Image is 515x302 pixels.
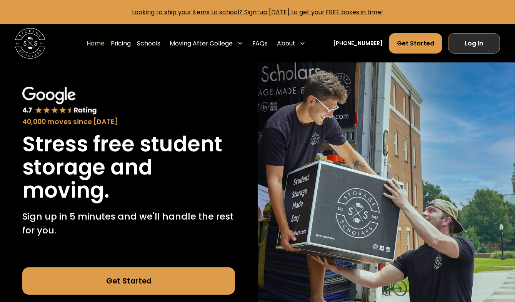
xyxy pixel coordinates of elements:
div: Moving After College [170,39,233,48]
img: Storage Scholars main logo [15,28,45,59]
div: Moving After College [167,33,246,54]
p: Sign up in 5 minutes and we'll handle the rest for you. [22,210,235,237]
a: Schools [137,33,160,54]
a: Home [87,33,105,54]
a: Looking to ship your items to school? Sign-up [DATE] to get your FREE boxes in time! [132,8,383,17]
a: Pricing [111,33,131,54]
div: About [274,33,309,54]
div: About [277,39,295,48]
a: Get Started [22,267,235,295]
a: Get Started [389,33,442,54]
a: [PHONE_NUMBER] [333,39,383,47]
a: Log In [448,33,500,54]
div: 40,000 moves since [DATE] [22,117,235,127]
img: Google 4.7 star rating [22,87,97,115]
a: FAQs [252,33,268,54]
h1: Stress free student storage and moving. [22,133,235,202]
